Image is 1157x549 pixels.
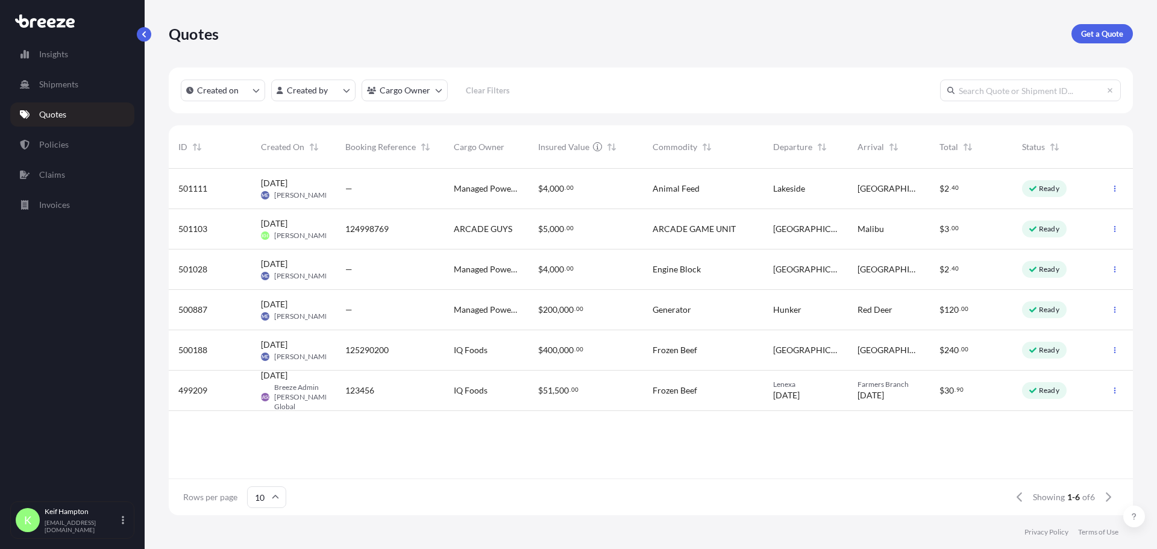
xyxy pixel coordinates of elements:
[858,389,884,401] span: [DATE]
[538,141,589,153] span: Insured Value
[950,226,951,230] span: .
[939,386,944,395] span: $
[858,141,884,153] span: Arrival
[10,193,134,217] a: Invoices
[1078,527,1118,537] a: Terms of Use
[955,387,956,392] span: .
[1047,140,1062,154] button: Sort
[39,169,65,181] p: Claims
[287,84,328,96] p: Created by
[773,344,838,356] span: [GEOGRAPHIC_DATA]
[653,183,700,195] span: Animal Feed
[466,84,510,96] p: Clear Filters
[653,344,697,356] span: Frozen Beef
[181,80,265,101] button: createdOn Filter options
[550,225,564,233] span: 000
[454,263,519,275] span: Managed Power Logistics / DBA [PERSON_NAME] Power
[653,223,736,235] span: ARCADE GAME UNIT
[178,223,207,235] span: 501103
[307,140,321,154] button: Sort
[543,306,557,314] span: 200
[1082,491,1095,503] span: of 6
[45,519,119,533] p: [EMAIL_ADDRESS][DOMAIN_NAME]
[939,141,958,153] span: Total
[380,84,430,96] p: Cargo Owner
[45,507,119,516] p: Keif Hampton
[538,346,543,354] span: $
[262,230,268,242] span: KH
[261,298,287,310] span: [DATE]
[1033,491,1065,503] span: Showing
[362,80,448,101] button: cargoOwner Filter options
[39,139,69,151] p: Policies
[543,265,548,274] span: 4
[262,189,269,201] span: ME
[543,225,548,233] span: 5
[700,140,714,154] button: Sort
[939,265,944,274] span: $
[576,307,583,311] span: 00
[939,184,944,193] span: $
[261,339,287,351] span: [DATE]
[274,383,331,412] span: Breeze Admin [PERSON_NAME] Global
[950,186,951,190] span: .
[1039,305,1059,315] p: Ready
[178,141,187,153] span: ID
[565,266,566,271] span: .
[345,183,353,195] span: —
[543,346,557,354] span: 400
[274,231,331,240] span: [PERSON_NAME]
[454,223,512,235] span: ARCADE GUYS
[553,386,554,395] span: ,
[961,347,968,351] span: 00
[261,218,287,230] span: [DATE]
[565,226,566,230] span: .
[183,491,237,503] span: Rows per page
[653,304,691,316] span: Generator
[10,72,134,96] a: Shipments
[858,380,921,389] span: Farmers Branch
[190,140,204,154] button: Sort
[538,306,543,314] span: $
[959,307,961,311] span: .
[1039,265,1059,274] p: Ready
[262,270,269,282] span: ME
[773,263,838,275] span: [GEOGRAPHIC_DATA]
[653,141,697,153] span: Commodity
[454,384,488,397] span: IQ Foods
[940,80,1121,101] input: Search Quote or Shipment ID...
[454,344,488,356] span: IQ Foods
[1039,386,1059,395] p: Ready
[1022,141,1045,153] span: Status
[944,225,949,233] span: 3
[944,386,954,395] span: 30
[39,108,66,121] p: Quotes
[538,386,543,395] span: $
[274,271,331,281] span: [PERSON_NAME]
[858,223,884,235] span: Malibu
[543,386,553,395] span: 51
[571,387,578,392] span: 00
[576,347,583,351] span: 00
[950,266,951,271] span: .
[548,225,550,233] span: ,
[886,140,901,154] button: Sort
[773,389,800,401] span: [DATE]
[538,184,543,193] span: $
[259,391,271,403] span: BASG
[178,263,207,275] span: 501028
[653,263,701,275] span: Engine Block
[1067,491,1080,503] span: 1-6
[939,346,944,354] span: $
[548,184,550,193] span: ,
[261,369,287,381] span: [DATE]
[1024,527,1068,537] a: Privacy Policy
[24,514,31,526] span: K
[944,184,949,193] span: 2
[345,141,416,153] span: Booking Reference
[1039,224,1059,234] p: Ready
[565,186,566,190] span: .
[1071,24,1133,43] a: Get a Quote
